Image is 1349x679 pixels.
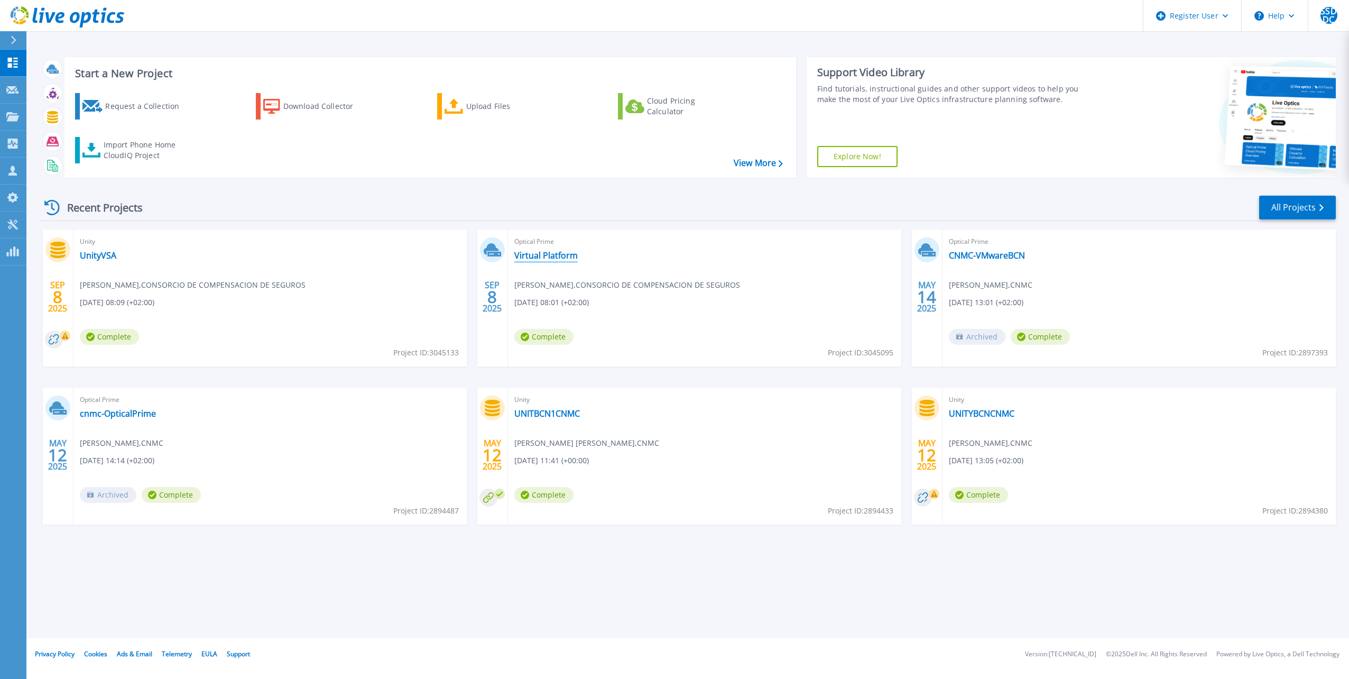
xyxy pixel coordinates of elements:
div: Request a Collection [105,96,190,117]
div: Upload Files [466,96,551,117]
a: UNITYBCNCNMC [949,408,1014,419]
span: Unity [80,236,460,247]
span: [PERSON_NAME] , CNMC [949,437,1032,449]
a: UnityVSA [80,250,116,261]
span: Project ID: 3045095 [828,347,893,359]
span: 8 [487,292,497,301]
span: [DATE] 14:14 (+02:00) [80,455,154,466]
a: cnmc-OpticalPrime [80,408,156,419]
a: UNITBCN1CNMC [514,408,580,419]
a: Privacy Policy [35,649,75,658]
div: MAY 2025 [917,436,937,474]
span: Archived [949,329,1005,345]
span: Complete [514,487,574,503]
span: 12 [48,451,67,460]
span: Complete [514,329,574,345]
a: EULA [201,649,217,658]
div: MAY 2025 [482,436,502,474]
a: Request a Collection [75,93,193,120]
span: Optical Prime [949,236,1329,247]
span: SSDDC [1320,7,1337,24]
span: 8 [53,292,62,301]
a: Explore Now! [817,146,898,167]
span: [PERSON_NAME] [PERSON_NAME] , CNMC [514,437,659,449]
div: Cloud Pricing Calculator [647,96,732,117]
a: Virtual Platform [514,250,578,261]
a: Ads & Email [117,649,152,658]
li: © 2025 Dell Inc. All Rights Reserved [1106,651,1207,658]
span: [PERSON_NAME] , CONSORCIO DE COMPENSACION DE SEGUROS [514,279,740,291]
a: Telemetry [162,649,192,658]
span: 14 [917,292,936,301]
span: [DATE] 11:41 (+00:00) [514,455,589,466]
span: Unity [949,394,1329,406]
div: Find tutorials, instructional guides and other support videos to help you make the most of your L... [817,84,1091,105]
a: All Projects [1259,196,1336,219]
span: Archived [80,487,136,503]
span: Optical Prime [80,394,460,406]
a: CNMC-VMwareBCN [949,250,1025,261]
span: Complete [142,487,201,503]
span: Unity [514,394,895,406]
div: Recent Projects [41,195,157,221]
li: Powered by Live Optics, a Dell Technology [1216,651,1339,658]
span: 12 [917,451,936,460]
span: Project ID: 2894487 [393,505,459,517]
a: Download Collector [256,93,374,120]
a: View More [734,158,783,168]
a: Cloud Pricing Calculator [618,93,736,120]
span: [PERSON_NAME] , CNMC [949,279,1032,291]
span: [DATE] 13:01 (+02:00) [949,297,1023,308]
a: Support [227,649,250,658]
span: Complete [80,329,139,345]
span: Complete [949,487,1008,503]
div: MAY 2025 [917,278,937,316]
span: Project ID: 2894433 [828,505,893,517]
span: [DATE] 08:09 (+02:00) [80,297,154,308]
div: MAY 2025 [48,436,68,474]
span: [DATE] 13:05 (+02:00) [949,455,1023,466]
a: Cookies [84,649,107,658]
span: Project ID: 2897393 [1262,347,1328,359]
div: SEP 2025 [48,278,68,316]
span: [DATE] 08:01 (+02:00) [514,297,589,308]
span: Complete [1011,329,1070,345]
h3: Start a New Project [75,68,782,79]
span: [PERSON_NAME] , CONSORCIO DE COMPENSACION DE SEGUROS [80,279,306,291]
span: Project ID: 2894380 [1262,505,1328,517]
span: 12 [483,451,502,460]
div: Import Phone Home CloudIQ Project [104,140,186,161]
span: Optical Prime [514,236,895,247]
div: Support Video Library [817,66,1091,79]
span: Project ID: 3045133 [393,347,459,359]
a: Upload Files [437,93,555,120]
div: Download Collector [283,96,368,117]
span: [PERSON_NAME] , CNMC [80,437,163,449]
li: Version: [TECHNICAL_ID] [1025,651,1096,658]
div: SEP 2025 [482,278,502,316]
